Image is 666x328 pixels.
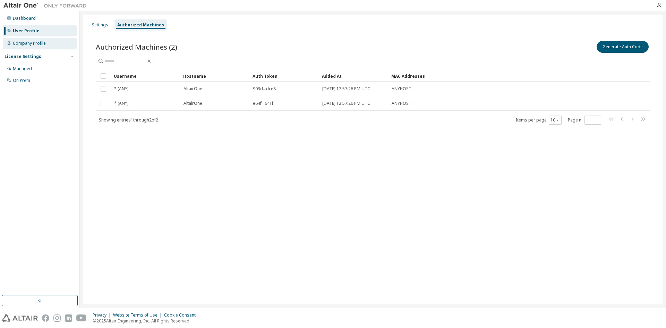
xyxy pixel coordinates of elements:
[13,28,40,34] div: User Profile
[392,101,411,106] span: ANYHOST
[114,101,128,106] span: * (ANY)
[65,314,72,322] img: linkedin.svg
[3,2,90,9] img: Altair One
[93,318,200,324] p: © 2025 Altair Engineering, Inc. All Rights Reserved.
[597,41,649,53] button: Generate Auth Code
[76,314,86,322] img: youtube.svg
[550,117,560,123] button: 10
[183,86,202,92] span: AltairOne
[5,54,41,59] div: License Settings
[253,86,276,92] span: 903d...dce8
[114,70,178,82] div: Username
[113,312,164,318] div: Website Terms of Use
[322,101,370,106] span: [DATE] 12:57:26 PM UTC
[322,70,386,82] div: Added At
[92,22,108,28] div: Settings
[96,42,177,52] span: Authorized Machines (2)
[53,314,61,322] img: instagram.svg
[13,41,46,46] div: Company Profile
[392,86,411,92] span: ANYHOST
[253,70,316,82] div: Auth Token
[183,101,202,106] span: AltairOne
[13,66,32,72] div: Managed
[13,78,30,83] div: On Prem
[42,314,49,322] img: facebook.svg
[253,101,273,106] span: e64f...641f
[93,312,113,318] div: Privacy
[183,70,247,82] div: Hostname
[117,22,164,28] div: Authorized Machines
[568,116,601,125] span: Page n.
[322,86,370,92] span: [DATE] 12:57:26 PM UTC
[99,117,158,123] span: Showing entries 1 through 2 of 2
[391,70,577,82] div: MAC Addresses
[2,314,38,322] img: altair_logo.svg
[13,16,36,21] div: Dashboard
[516,116,562,125] span: Items per page
[114,86,128,92] span: * (ANY)
[164,312,200,318] div: Cookie Consent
